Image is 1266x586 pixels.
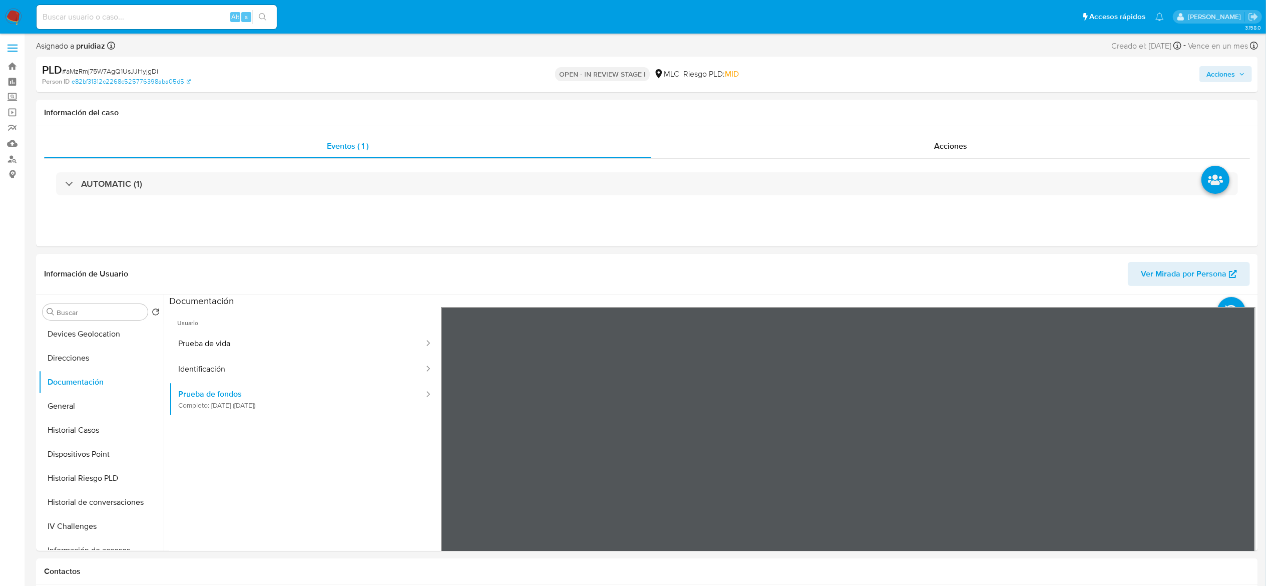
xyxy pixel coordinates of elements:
[74,40,105,52] b: pruidiaz
[683,69,739,80] span: Riesgo PLD:
[39,538,164,562] button: Información de accesos
[62,66,158,76] span: # aMzRmj75W7AgQ1UsJJHyjgDi
[39,394,164,418] button: General
[56,172,1238,195] div: AUTOMATIC (1)
[934,140,967,152] span: Acciones
[39,514,164,538] button: IV Challenges
[37,11,277,24] input: Buscar usuario o caso...
[81,178,142,189] h3: AUTOMATIC (1)
[39,370,164,394] button: Documentación
[1188,12,1244,22] p: pablo.ruidiaz@mercadolibre.com
[39,346,164,370] button: Direcciones
[1206,66,1235,82] span: Acciones
[39,490,164,514] button: Historial de conversaciones
[252,10,273,24] button: search-icon
[42,77,70,86] b: Person ID
[42,62,62,78] b: PLD
[1089,12,1145,22] span: Accesos rápidos
[245,12,248,22] span: s
[1199,66,1252,82] button: Acciones
[39,322,164,346] button: Devices Geolocation
[1141,262,1226,286] span: Ver Mirada por Persona
[44,269,128,279] h1: Información de Usuario
[36,41,105,52] span: Asignado a
[725,68,739,80] span: MID
[44,566,1250,576] h1: Contactos
[47,308,55,316] button: Buscar
[1111,39,1181,53] div: Creado el: [DATE]
[555,67,650,81] p: OPEN - IN REVIEW STAGE I
[152,308,160,319] button: Volver al orden por defecto
[39,442,164,466] button: Dispositivos Point
[1188,41,1248,52] span: Vence en un mes
[327,140,368,152] span: Eventos ( 1 )
[1248,12,1258,22] a: Salir
[1183,39,1186,53] span: -
[231,12,239,22] span: Alt
[57,308,144,317] input: Buscar
[1155,13,1164,21] a: Notificaciones
[1128,262,1250,286] button: Ver Mirada por Persona
[72,77,191,86] a: e82bf31312c2268c525776398aba05d5
[654,69,679,80] div: MLC
[44,108,1250,118] h1: Información del caso
[39,466,164,490] button: Historial Riesgo PLD
[39,418,164,442] button: Historial Casos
